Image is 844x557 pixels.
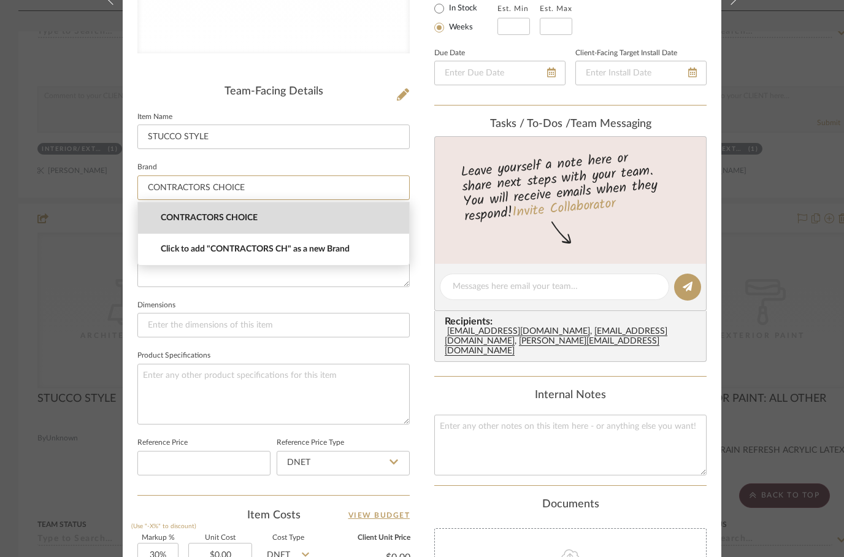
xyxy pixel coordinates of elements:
label: Est. Max [540,4,572,13]
span: CONTRACTORS CHOICE [161,213,396,223]
label: Client Unit Price [324,535,410,541]
div: Team-Facing Details [137,85,410,99]
label: Product Specifications [137,353,210,359]
label: Markup % [137,535,178,541]
a: Invite Collaborator [512,193,616,224]
label: Reference Price [137,440,188,446]
span: Recipients: [445,316,701,327]
label: Brand [137,164,157,171]
input: Enter Due Date [434,61,566,85]
label: Client-Facing Target Install Date [575,50,677,56]
label: Reference Price Type [277,440,344,446]
input: Enter Item Name [137,125,410,149]
input: Enter Brand [137,175,410,200]
label: In Stock [447,3,477,14]
div: team Messaging [434,118,707,131]
label: Est. Min [497,4,529,13]
div: Documents [434,498,707,512]
label: Item Name [137,114,172,120]
div: , , [445,327,701,356]
div: Leave yourself a note here or share next steps with your team. You will receive emails when they ... [433,145,708,227]
span: Tasks / To-Dos / [490,118,570,129]
input: Enter Install Date [575,61,707,85]
label: Cost Type [262,535,314,541]
mat-radio-group: Select item type [434,1,497,35]
a: View Budget [348,508,410,523]
div: Internal Notes [434,389,707,402]
label: Weeks [447,22,473,33]
label: Due Date [434,50,465,56]
span: Click to add "CONTRACTORS CH" as a new Brand [161,244,396,255]
div: Item Costs [137,508,410,523]
label: Dimensions [137,302,175,309]
label: Unit Cost [188,535,252,541]
input: Enter the dimensions of this item [137,313,410,337]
